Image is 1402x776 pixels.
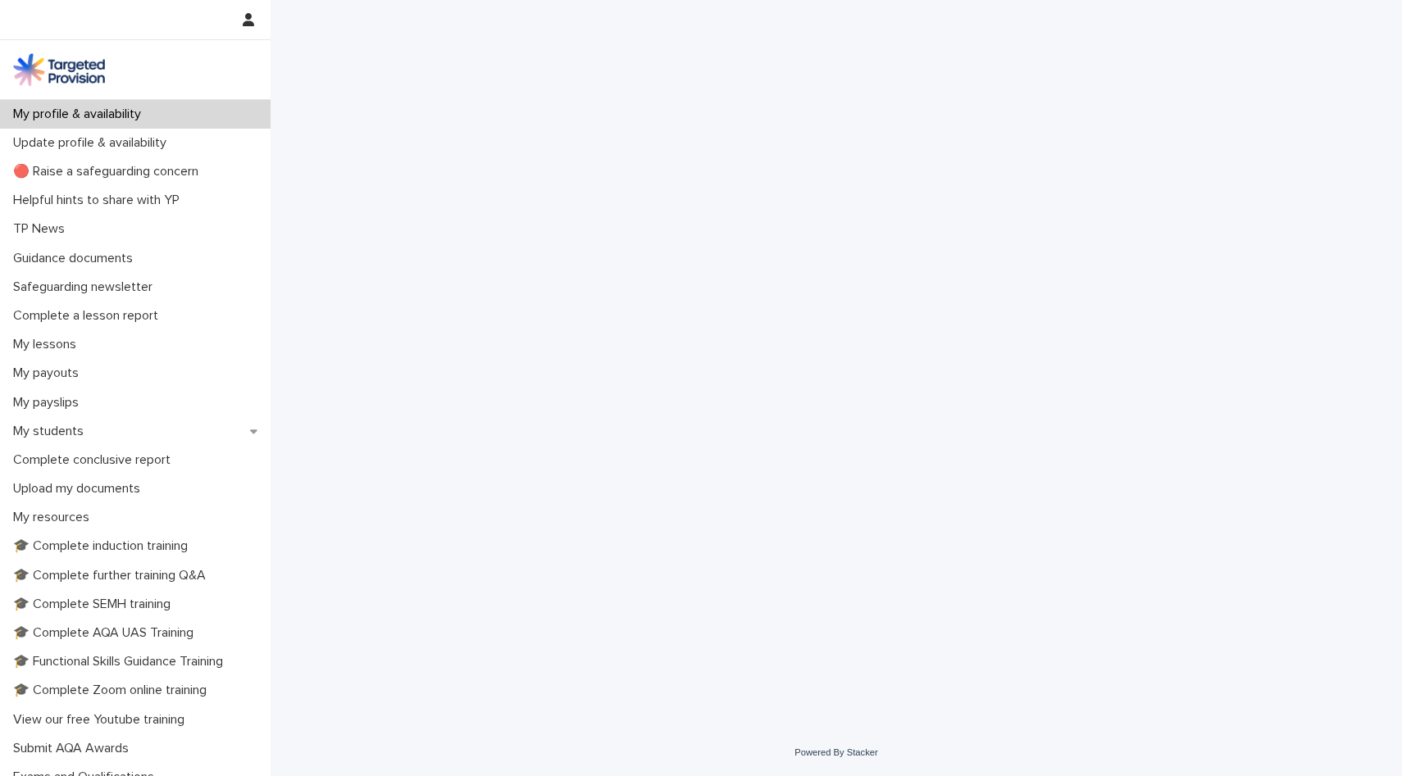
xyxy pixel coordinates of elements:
img: M5nRWzHhSzIhMunXDL62 [13,53,105,86]
p: 🔴 Raise a safeguarding concern [7,164,212,179]
p: Helpful hints to share with YP [7,193,193,208]
p: Complete a lesson report [7,308,171,324]
p: 🎓 Complete AQA UAS Training [7,625,207,641]
p: Guidance documents [7,251,146,266]
p: My resources [7,510,102,525]
a: Powered By Stacker [794,747,877,757]
p: My payouts [7,365,92,381]
p: Safeguarding newsletter [7,279,166,295]
p: TP News [7,221,78,237]
p: 🎓 Complete further training Q&A [7,568,219,583]
p: Complete conclusive report [7,452,184,468]
p: 🎓 Complete Zoom online training [7,683,220,698]
p: 🎓 Complete induction training [7,538,201,554]
p: Update profile & availability [7,135,180,151]
p: My students [7,424,97,439]
p: My payslips [7,395,92,411]
p: 🎓 Functional Skills Guidance Training [7,654,236,669]
p: Submit AQA Awards [7,741,142,756]
p: My lessons [7,337,89,352]
p: My profile & availability [7,107,154,122]
p: View our free Youtube training [7,712,198,728]
p: 🎓 Complete SEMH training [7,597,184,612]
p: Upload my documents [7,481,153,497]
